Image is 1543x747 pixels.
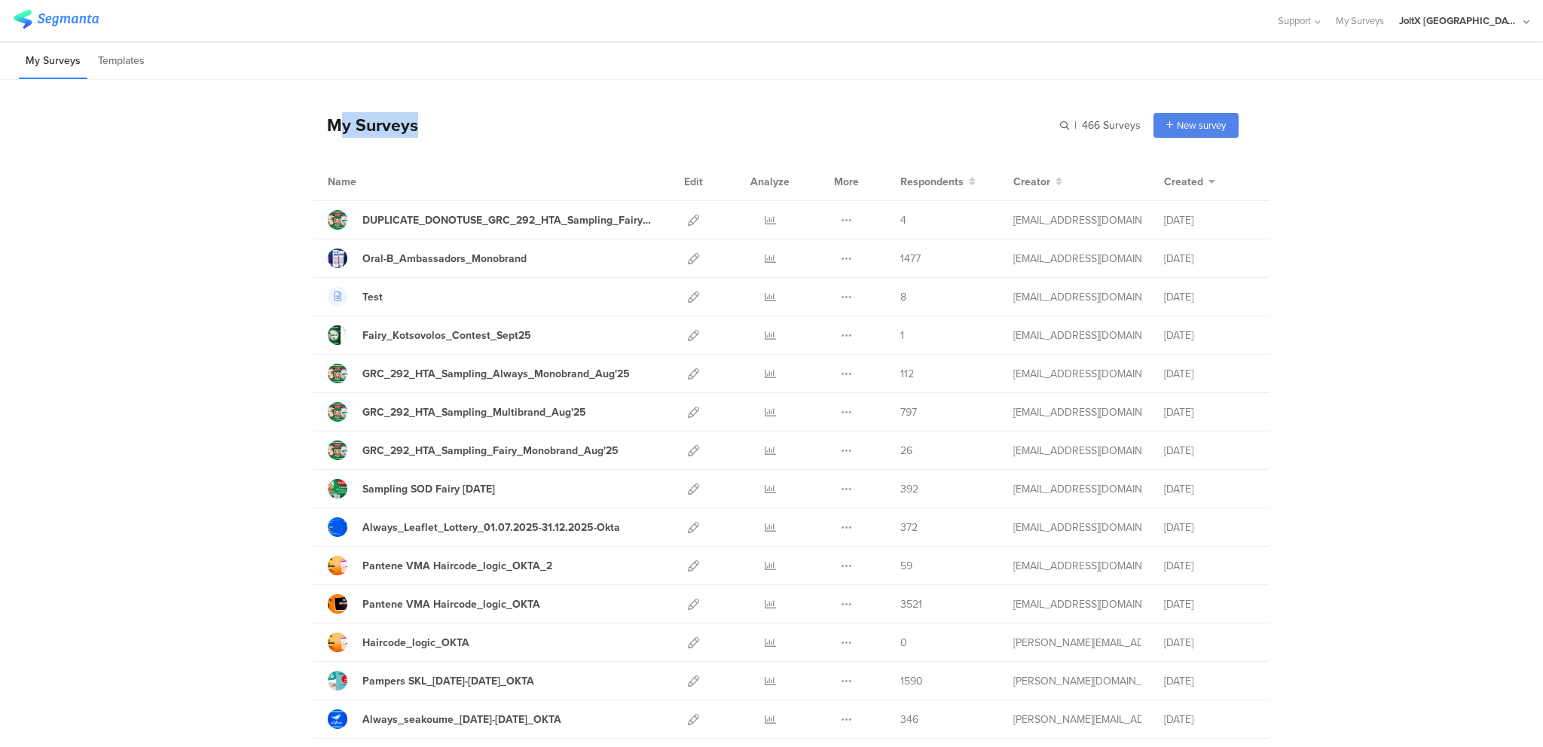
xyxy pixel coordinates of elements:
span: 59 [900,558,912,574]
div: [DATE] [1164,635,1254,651]
div: Oral-B_Ambassadors_Monobrand [362,251,527,267]
span: Created [1164,174,1203,190]
div: JoltX [GEOGRAPHIC_DATA] [1399,14,1520,28]
a: GRC_292_HTA_Sampling_Fairy_Monobrand_Aug'25 [328,441,619,460]
div: gheorghe.a.4@pg.com [1013,481,1141,497]
div: Test [362,289,383,305]
div: [DATE] [1164,251,1254,267]
div: baroutis.db@pg.com [1013,596,1141,612]
div: support@segmanta.com [1013,289,1141,305]
a: DUPLICATE_DONOTUSE_GRC_292_HTA_Sampling_Fairy_Monobrand_Aug'25 [328,210,655,230]
div: Pampers SKL_8May25-21May25_OKTA [362,673,534,689]
div: More [830,163,863,200]
img: segmanta logo [14,10,99,29]
div: skora.es@pg.com [1013,673,1141,689]
div: gheorghe.a.4@pg.com [1013,212,1141,228]
a: Pantene VMA Haircode_logic_OKTA_2 [328,556,552,575]
div: Pantene VMA Haircode_logic_OKTA_2 [362,558,552,574]
div: DUPLICATE_DONOTUSE_GRC_292_HTA_Sampling_Fairy_Monobrand_Aug'25 [362,212,655,228]
div: [DATE] [1164,673,1254,689]
div: [DATE] [1164,558,1254,574]
div: betbeder.mb@pg.com [1013,328,1141,343]
div: [DATE] [1164,404,1254,420]
div: Name [328,174,418,190]
div: Always_seakoume_03May25-30June25_OKTA [362,712,561,727]
div: [DATE] [1164,596,1254,612]
a: Haircode_logic_OKTA [328,633,469,652]
a: Pantene VMA Haircode_logic_OKTA [328,594,540,614]
span: 8 [900,289,906,305]
span: 392 [900,481,918,497]
div: Fairy_Kotsovolos_Contest_Sept25 [362,328,531,343]
div: gheorghe.a.4@pg.com [1013,366,1141,382]
a: Always_Leaflet_Lottery_01.07.2025-31.12.2025-Okta [328,517,620,537]
span: | [1072,117,1079,133]
button: Creator [1013,174,1062,190]
div: Sampling SOD Fairy Aug'25 [362,481,495,497]
span: New survey [1177,118,1226,133]
span: 3521 [900,596,922,612]
a: Sampling SOD Fairy [DATE] [328,479,495,499]
div: [DATE] [1164,712,1254,727]
div: [DATE] [1164,443,1254,459]
span: 1 [900,328,904,343]
span: 4 [900,212,906,228]
span: Respondents [900,174,964,190]
div: betbeder.mb@pg.com [1013,520,1141,535]
div: Analyze [747,163,793,200]
div: baroutis.db@pg.com [1013,558,1141,574]
a: GRC_292_HTA_Sampling_Multibrand_Aug'25 [328,402,586,422]
div: [DATE] [1164,328,1254,343]
a: GRC_292_HTA_Sampling_Always_Monobrand_Aug'25 [328,364,630,383]
a: Always_seakoume_[DATE]-[DATE]_OKTA [328,709,561,729]
div: GRC_292_HTA_Sampling_Always_Monobrand_Aug'25 [362,366,630,382]
div: [DATE] [1164,520,1254,535]
div: Pantene VMA Haircode_logic_OKTA [362,596,540,612]
span: 372 [900,520,918,535]
span: 346 [900,712,918,727]
a: Pampers SKL_[DATE]-[DATE]_OKTA [328,671,534,691]
div: [DATE] [1164,481,1254,497]
div: gheorghe.a.4@pg.com [1013,404,1141,420]
div: Always_Leaflet_Lottery_01.07.2025-31.12.2025-Okta [362,520,620,535]
span: 26 [900,443,912,459]
span: Creator [1013,174,1050,190]
div: nikolopoulos.j@pg.com [1013,251,1141,267]
a: Oral-B_Ambassadors_Monobrand [328,248,527,268]
div: gheorghe.a.4@pg.com [1013,443,1141,459]
button: Created [1164,174,1215,190]
div: [DATE] [1164,366,1254,382]
a: Test [328,287,383,306]
div: GRC_292_HTA_Sampling_Fairy_Monobrand_Aug'25 [362,443,619,459]
div: arvanitis.a@pg.com [1013,635,1141,651]
div: GRC_292_HTA_Sampling_Multibrand_Aug'25 [362,404,586,420]
div: [DATE] [1164,212,1254,228]
div: arvanitis.a@pg.com [1013,712,1141,727]
div: [DATE] [1164,289,1254,305]
li: My Surveys [19,44,87,79]
button: Respondents [900,174,976,190]
span: 0 [900,635,907,651]
span: Support [1278,14,1311,28]
a: Fairy_Kotsovolos_Contest_Sept25 [328,325,531,345]
div: Edit [677,163,710,200]
li: Templates [91,44,151,79]
span: 1590 [900,673,923,689]
span: 1477 [900,251,921,267]
span: 466 Surveys [1082,117,1141,133]
span: 112 [900,366,914,382]
div: Haircode_logic_OKTA [362,635,469,651]
div: My Surveys [312,112,418,138]
span: 797 [900,404,917,420]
